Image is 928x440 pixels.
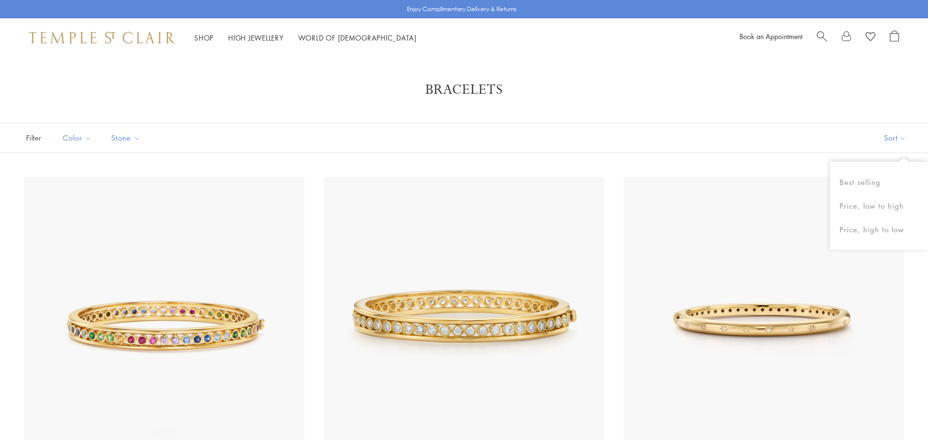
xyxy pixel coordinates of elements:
p: Enjoy Complimentary Delivery & Returns [407,4,517,14]
a: ShopShop [194,33,214,43]
button: Show sort by [862,123,928,153]
a: High JewelleryHigh Jewellery [228,33,284,43]
button: Color [56,127,99,149]
h1: Bracelets [39,81,889,99]
a: View Wishlist [866,30,875,45]
button: Best selling [830,170,928,194]
a: Open Shopping Bag [890,30,899,45]
button: Price, low to high [830,194,928,218]
span: Color [58,132,99,144]
button: Stone [104,127,148,149]
span: Stone [106,132,148,144]
a: Book an Appointment [739,31,802,41]
nav: Main navigation [194,32,417,44]
a: Search [817,30,827,45]
a: World of [DEMOGRAPHIC_DATA]World of [DEMOGRAPHIC_DATA] [298,33,417,43]
button: Price, high to low [830,218,928,241]
img: Temple St. Clair [29,32,175,43]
